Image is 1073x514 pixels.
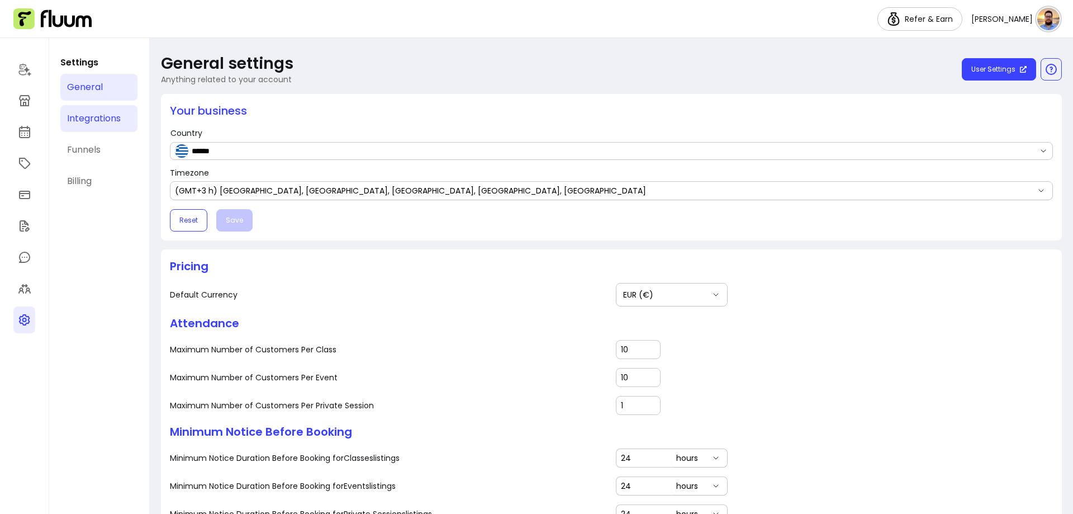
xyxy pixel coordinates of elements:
[175,144,188,158] img: GR
[170,103,1053,119] h2: Your business
[170,424,1053,440] p: Minimum Notice Before Booking
[170,452,607,464] label: Minimum Notice Duration Before Booking for Classes listings
[1037,8,1060,30] img: avatar
[13,119,35,145] a: Calendar
[971,13,1033,25] span: [PERSON_NAME]
[170,128,207,139] label: Country
[67,143,101,157] div: Funnels
[962,58,1036,81] a: User Settings
[13,181,35,208] a: Sales
[60,74,137,101] a: General
[175,185,1034,196] span: (GMT+3 h) [GEOGRAPHIC_DATA], [GEOGRAPHIC_DATA], [GEOGRAPHIC_DATA], [GEOGRAPHIC_DATA], [GEOGRAPHIC...
[877,7,962,31] a: Refer & Earn
[13,213,35,239] a: Forms
[616,284,727,306] button: EUR (€)
[67,175,92,188] div: Billing
[60,56,137,69] p: Settings
[971,8,1060,30] button: avatar[PERSON_NAME]
[170,182,1052,200] button: (GMT+3 h) [GEOGRAPHIC_DATA], [GEOGRAPHIC_DATA], [GEOGRAPHIC_DATA], [GEOGRAPHIC_DATA], [GEOGRAPHIC...
[170,400,607,411] label: Maximum Number of Customers Per Private Session
[13,56,35,83] a: Home
[13,8,92,30] img: Fluum Logo
[67,112,121,125] div: Integrations
[161,54,293,74] p: General settings
[676,452,709,464] span: hours
[13,87,35,114] a: Storefront
[13,306,35,333] a: Settings
[170,209,207,232] button: Reset
[188,145,1017,157] input: Country
[170,480,607,492] label: Minimum Notice Duration Before Booking for Events listings
[623,289,707,300] span: EUR (€)
[13,244,35,271] a: My Messages
[170,315,1053,331] p: Attendance
[161,74,293,85] p: Anything related to your account
[60,168,137,195] a: Billing
[1034,142,1052,160] button: Show suggestions
[170,289,607,300] label: Default Currency
[676,480,709,492] span: hours
[13,275,35,302] a: Clients
[170,258,1053,274] p: Pricing
[60,136,137,163] a: Funnels
[672,449,727,467] button: hours
[170,372,607,383] label: Maximum Number of Customers Per Event
[60,105,137,132] a: Integrations
[13,150,35,177] a: Offerings
[170,344,607,355] label: Maximum Number of Customers Per Class
[67,81,103,94] div: General
[672,477,727,495] button: hours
